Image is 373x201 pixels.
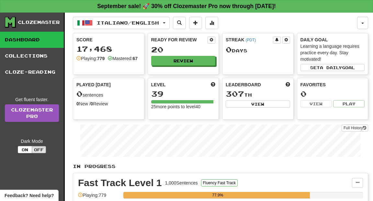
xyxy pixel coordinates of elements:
[5,138,59,144] div: Dark Mode
[189,17,202,29] button: Add sentence to collection
[300,81,365,88] div: Favorites
[132,56,138,61] strong: 67
[32,146,46,153] button: Off
[300,43,365,62] div: Learning a language requires practice every day. Stay motivated!
[73,163,368,170] p: In Progress
[226,45,232,54] span: 0
[211,81,215,88] span: Score more points to level up
[286,81,290,88] span: This week in points, UTC
[151,56,216,66] button: Review
[5,192,54,199] span: Open feedback widget
[76,45,141,53] div: 17,468
[151,81,166,88] span: Level
[173,17,186,29] button: Search sentences
[300,90,365,98] div: 0
[76,90,141,98] div: sentences
[5,104,59,122] a: ClozemasterPro
[226,46,290,54] div: Day s
[76,89,83,98] span: 0
[97,56,105,61] strong: 779
[226,89,244,98] span: 307
[333,100,365,107] button: Play
[18,146,32,153] button: On
[320,65,342,70] span: a daily
[226,100,290,108] button: View
[125,192,310,198] div: 77.9%
[151,103,216,110] div: 25 more points to level 40
[300,37,365,43] div: Daily Goal
[108,55,138,62] div: Mastered:
[245,38,256,42] a: (PDT)
[151,90,216,98] div: 39
[91,101,93,106] strong: 0
[226,37,273,43] div: Streak
[5,96,59,103] div: Get fluent faster.
[165,180,198,186] div: 1,000 Sentences
[97,20,159,26] span: Italiano / English
[226,81,261,88] span: Leaderboard
[76,101,79,106] strong: 0
[300,100,332,107] button: View
[342,124,368,132] button: Full History
[76,100,141,107] div: New / Review
[201,179,238,186] button: Fluency Fast Track
[151,37,208,43] div: Ready for Review
[78,178,162,188] div: Fast Track Level 1
[300,64,365,71] button: Seta dailygoal
[97,3,276,9] strong: September sale! 🚀 30% off Clozemaster Pro now through [DATE]!
[226,90,290,98] div: th
[205,17,218,29] button: More stats
[76,81,111,88] span: Played [DATE]
[151,46,216,54] div: 20
[76,37,141,43] div: Score
[73,17,170,29] button: Italiano/English
[76,55,105,62] div: Playing:
[18,19,60,26] div: Clozemaster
